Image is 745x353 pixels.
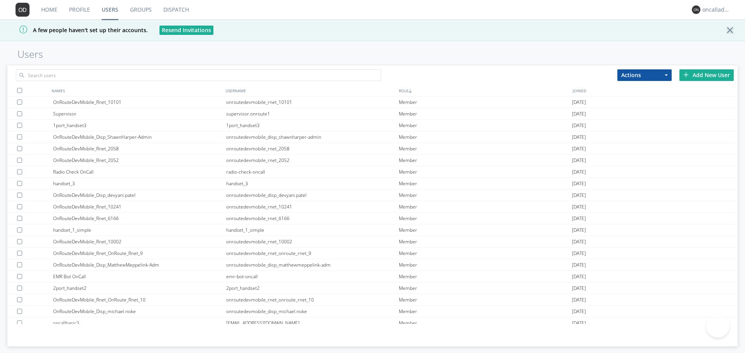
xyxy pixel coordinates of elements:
div: onroutedevmobile_disp_michael.noke [226,306,399,317]
div: 2port_handset2 [53,282,226,294]
div: 1port_handset3 [226,120,399,131]
a: 2port_handset22port_handset2Member[DATE] [7,282,738,294]
div: USERNAME [223,85,397,96]
a: OnRouteDevMobile_Rnet_OnRoute_Rnet_9onroutedevmobile_rnet_onroute_rnet_9Member[DATE] [7,248,738,259]
div: Member [399,108,572,119]
div: OnRouteDevMobile_Rnet_OnRoute_Rnet_9 [53,248,226,259]
div: OnRouteDevMobile_Rnet_6166 [53,213,226,224]
span: [DATE] [572,282,586,294]
div: Member [399,120,572,131]
div: OnRouteDevMobile_Disp_MatthewMeppelink-Adm [53,259,226,270]
div: Member [399,96,572,108]
span: [DATE] [572,155,586,166]
div: Add New User [679,69,734,81]
div: onroutedevmobile_rnet_6166 [226,213,399,224]
span: [DATE] [572,131,586,143]
div: onroutedevmobile_rnet_2052 [226,155,399,166]
div: Member [399,155,572,166]
a: handset_1_simplehandset_1_simpleMember[DATE] [7,224,738,236]
div: handset_3 [53,178,226,189]
a: handset_3handset_3Member[DATE] [7,178,738,189]
a: Supervisorsupervisor.onroute1Member[DATE] [7,108,738,120]
div: Member [399,166,572,177]
span: A few people haven't set up their accounts. [6,26,148,34]
a: OnRouteDevMobile_Disp_devyani.patelonroutedevmobile_disp_devyani.patelMember[DATE] [7,189,738,201]
a: oncallbasic3[EMAIL_ADDRESS][DOMAIN_NAME]Member[DATE] [7,317,738,329]
div: onroutedevmobile_rnet_10241 [226,201,399,212]
div: Member [399,189,572,201]
a: OnRouteDevMobile_Rnet_10101onroutedevmobile_rnet_10101Member[DATE] [7,96,738,108]
button: Actions [617,69,672,81]
span: [DATE] [572,189,586,201]
div: supervisor.onroute1 [226,108,399,119]
div: OnRouteDevMobile_Disp_devyani.patel [53,189,226,201]
span: [DATE] [572,317,586,329]
span: [DATE] [572,224,586,236]
span: [DATE] [572,271,586,282]
div: Member [399,143,572,154]
span: [DATE] [572,236,586,248]
button: Resend Invitations [159,26,213,35]
div: OnRouteDevMobile_Rnet_10241 [53,201,226,212]
a: OnRouteDevMobile_Rnet_OnRoute_Rnet_10onroutedevmobile_rnet_onroute_rnet_10Member[DATE] [7,294,738,306]
span: [DATE] [572,213,586,224]
div: Radio Check OnCall [53,166,226,177]
a: OnRouteDevMobile_Rnet_2052onroutedevmobile_rnet_2052Member[DATE] [7,155,738,166]
div: oncallbasic3 [53,317,226,329]
span: [DATE] [572,178,586,189]
a: OnRouteDevMobile_Rnet_10002onroutedevmobile_rnet_10002Member[DATE] [7,236,738,248]
div: handset_1_simple [226,224,399,236]
img: 373638.png [692,5,700,14]
div: onroutedevmobile_disp_matthewmeppelink-adm [226,259,399,270]
div: OnRouteDevMobile_Disp_michael.noke [53,306,226,317]
a: OnRouteDevMobile_Disp_michael.nokeonroutedevmobile_disp_michael.nokeMember[DATE] [7,306,738,317]
div: OnRouteDevMobile_Rnet_10002 [53,236,226,247]
div: Member [399,236,572,247]
div: oncalladmin1 [702,6,731,14]
span: [DATE] [572,294,586,306]
div: OnRouteDevMobile_Rnet_2052 [53,155,226,166]
div: 2port_handset2 [226,282,399,294]
div: Member [399,224,572,236]
a: 1port_handset31port_handset3Member[DATE] [7,120,738,131]
div: EMR Bot OnCall [53,271,226,282]
div: Member [399,213,572,224]
img: plus.svg [683,72,689,77]
div: Supervisor [53,108,226,119]
div: Member [399,259,572,270]
span: [DATE] [572,120,586,131]
div: onroutedevmobile_rnet_onroute_rnet_10 [226,294,399,305]
div: onroutedevmobile_disp_shawnharper-admin [226,131,399,143]
span: [DATE] [572,248,586,259]
a: OnRouteDevMobile_Disp_ShawnHarper-Adminonroutedevmobile_disp_shawnharper-adminMember[DATE] [7,131,738,143]
span: [DATE] [572,166,586,178]
div: ROLE [397,85,571,96]
div: OnRouteDevMobile_Rnet_2058 [53,143,226,154]
div: OnRouteDevMobile_Rnet_OnRoute_Rnet_10 [53,294,226,305]
span: [DATE] [572,259,586,271]
span: [DATE] [572,143,586,155]
div: Member [399,201,572,212]
div: handset_1_simple [53,224,226,236]
div: Member [399,178,572,189]
div: onroutedevmobile_rnet_10002 [226,236,399,247]
div: 1port_handset3 [53,120,226,131]
div: Member [399,282,572,294]
div: radio-check-oncall [226,166,399,177]
span: [DATE] [572,108,586,120]
div: onroutedevmobile_rnet_onroute_rnet_9 [226,248,399,259]
div: NAMES [50,85,223,96]
div: OnRouteDevMobile_Disp_ShawnHarper-Admin [53,131,226,143]
div: OnRouteDevMobile_Rnet_10101 [53,96,226,108]
div: onroutedevmobile_rnet_10101 [226,96,399,108]
span: [DATE] [572,96,586,108]
div: Member [399,294,572,305]
a: EMR Bot OnCallemr-bot-oncallMember[DATE] [7,271,738,282]
div: onroutedevmobile_rnet_2058 [226,143,399,154]
div: Member [399,131,572,143]
a: OnRouteDevMobile_Disp_MatthewMeppelink-Admonroutedevmobile_disp_matthewmeppelink-admMember[DATE] [7,259,738,271]
a: OnRouteDevMobile_Rnet_10241onroutedevmobile_rnet_10241Member[DATE] [7,201,738,213]
div: Member [399,271,572,282]
a: Radio Check OnCallradio-check-oncallMember[DATE] [7,166,738,178]
div: Member [399,248,572,259]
